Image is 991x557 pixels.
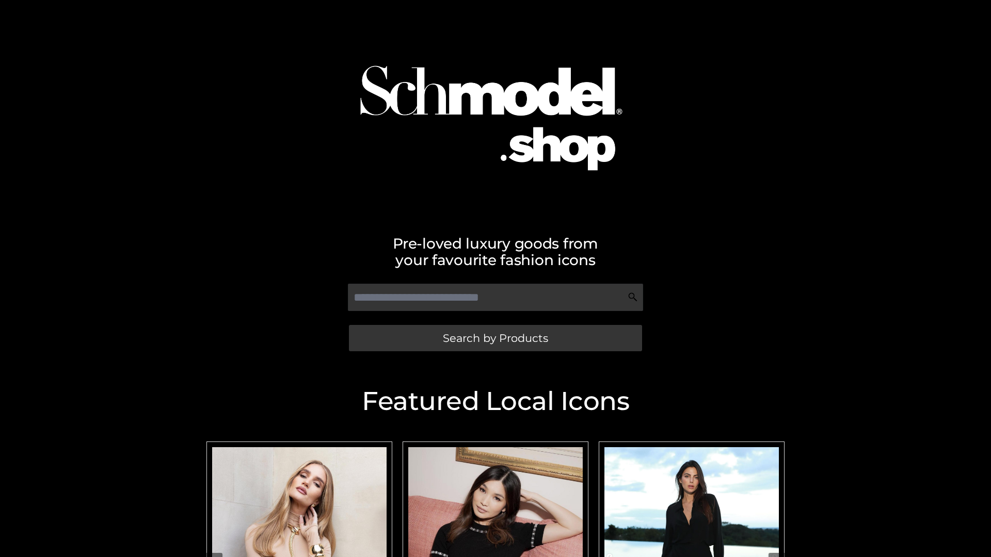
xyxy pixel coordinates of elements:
span: Search by Products [443,333,548,343]
a: Search by Products [349,325,642,351]
h2: Pre-loved luxury goods from your favourite fashion icons [201,235,790,268]
h2: Featured Local Icons​ [201,388,790,414]
img: Search Icon [628,292,638,302]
